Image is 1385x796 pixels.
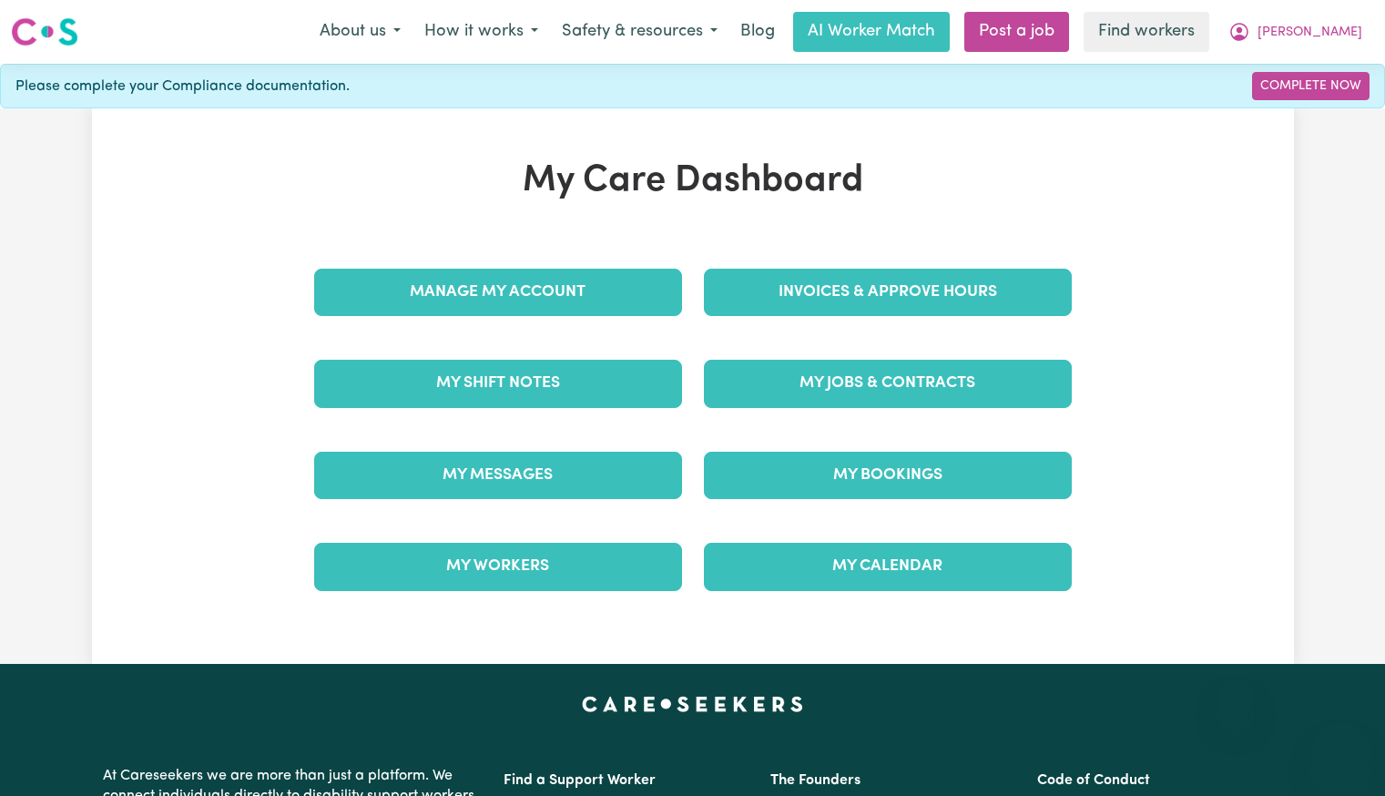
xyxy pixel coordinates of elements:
[1217,13,1374,51] button: My Account
[1312,723,1370,781] iframe: Button to launch messaging window
[582,697,803,711] a: Careseekers home page
[11,11,78,53] a: Careseekers logo
[770,773,861,788] a: The Founders
[314,360,682,407] a: My Shift Notes
[704,269,1072,316] a: Invoices & Approve Hours
[308,13,412,51] button: About us
[1084,12,1209,52] a: Find workers
[704,543,1072,590] a: My Calendar
[964,12,1069,52] a: Post a job
[1037,773,1150,788] a: Code of Conduct
[314,269,682,316] a: Manage My Account
[314,452,682,499] a: My Messages
[1252,72,1370,100] a: Complete Now
[504,773,656,788] a: Find a Support Worker
[1217,679,1254,716] iframe: Close message
[303,159,1083,203] h1: My Care Dashboard
[11,15,78,48] img: Careseekers logo
[314,543,682,590] a: My Workers
[729,12,786,52] a: Blog
[412,13,550,51] button: How it works
[15,76,350,97] span: Please complete your Compliance documentation.
[793,12,950,52] a: AI Worker Match
[704,360,1072,407] a: My Jobs & Contracts
[704,452,1072,499] a: My Bookings
[550,13,729,51] button: Safety & resources
[1258,23,1362,43] span: [PERSON_NAME]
